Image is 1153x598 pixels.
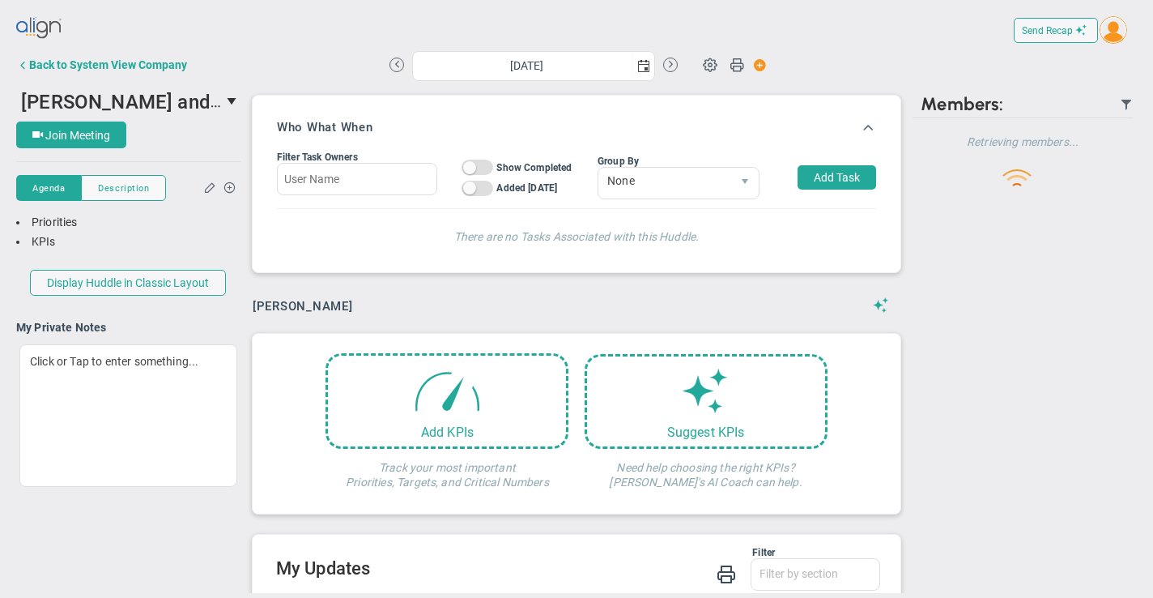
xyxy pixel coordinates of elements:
button: Agenda [16,175,81,201]
button: Join Meeting [16,122,126,148]
h4: There are no Tasks Associated with this Huddle. [293,225,860,244]
span: Agenda [32,182,65,195]
span: Members: [921,93,1003,115]
h4: Retrieving members... [913,135,1133,149]
span: Join Meeting [45,129,110,142]
span: Action Button [746,54,767,76]
input: User Name [277,163,437,195]
span: Print My Huddle Updates [717,563,736,583]
span: Suggestions (AI Feature) [873,297,889,313]
span: None [598,168,731,195]
input: Filter by section [751,559,879,588]
span: select [223,88,243,115]
div: Click or Tap to enter something... [19,344,237,487]
button: Display Huddle in Classic Layout [30,270,226,296]
img: align-logo.svg [16,12,63,45]
h4: My Private Notes [16,320,240,335]
div: Filter [276,547,775,558]
button: Description [81,175,166,201]
span: Send Recap [1022,25,1073,36]
img: 50249.Person.photo [1100,16,1127,44]
div: Add KPIs [328,425,566,440]
button: Send Recap [1014,18,1098,43]
div: Suggest KPIs [587,425,825,440]
button: Add Task [798,165,876,190]
h4: Track your most important Priorities, Targets, and Critical Numbers [325,449,568,489]
span: [PERSON_NAME] and Brook 1:1 [21,88,300,113]
span: Filter Updated Members [1120,98,1133,111]
span: Print Huddle [730,57,744,79]
span: [PERSON_NAME] [253,299,353,314]
span: Show Completed [496,162,572,173]
div: Priorities [16,215,240,230]
div: Filter Task Owners [277,152,437,163]
div: KPIs [16,234,240,250]
h3: Who What When [277,120,373,135]
div: Back to System View Company [29,58,187,71]
h4: Need help choosing the right KPIs? [PERSON_NAME]'s AI Coach can help. [585,449,828,489]
div: Group By [598,156,759,167]
span: select [731,168,759,199]
span: Added [DATE] [496,182,557,194]
button: Back to System View Company [16,49,187,81]
span: select [632,52,654,80]
span: Huddle Settings [695,49,725,79]
h2: My Updates [276,558,880,582]
span: Description [98,182,149,195]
